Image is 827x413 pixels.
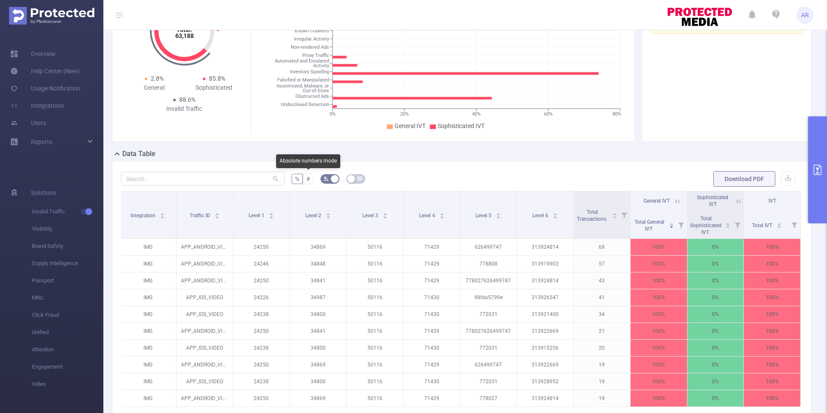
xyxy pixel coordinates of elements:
i: Filter menu [731,211,743,238]
p: 100% [744,256,800,272]
p: 0% [687,272,744,289]
span: Brand Safety [32,238,103,255]
img: Protected Media [9,7,94,25]
span: % [295,175,299,182]
tspan: Inventory Spoofing [290,69,329,75]
p: 50116 [347,340,403,356]
p: 100% [631,239,687,255]
i: icon: bg-colors [323,176,329,181]
p: 313919902 [517,256,573,272]
i: icon: caret-up [326,212,331,214]
p: 34987 [290,289,346,306]
p: 50116 [347,239,403,255]
i: icon: caret-down [439,215,444,218]
p: 71429 [404,239,460,255]
i: icon: caret-down [496,215,501,218]
p: 34848 [290,256,346,272]
i: icon: caret-down [326,215,331,218]
div: Absolute numbers mode [276,154,340,168]
p: 24250 [233,390,290,407]
p: 50116 [347,323,403,339]
i: icon: caret-up [496,212,501,214]
i: icon: caret-up [160,212,165,214]
tspan: Irregular Activity [294,36,330,42]
tspan: Non-rendered Ads [291,44,329,50]
p: APP_ANDROID_VIDEO [177,357,233,373]
p: 24250 [233,272,290,289]
p: 100% [631,289,687,306]
span: Traffic ID [190,213,211,219]
tspan: Activity [313,63,330,69]
i: icon: caret-up [669,222,674,224]
p: APP_IOS_VIDEO [177,340,233,356]
span: Click Fraud [32,307,103,324]
tspan: 20% [400,111,409,117]
p: 41 [574,289,630,306]
p: 626499747 [460,239,517,255]
a: Integrations [10,97,64,114]
span: Level 1 [249,213,266,219]
i: icon: caret-up [726,222,731,224]
span: Passport [32,272,103,289]
span: Unified [32,324,103,341]
p: 34841 [290,323,346,339]
p: 313924814 [517,272,573,289]
span: Supply Intelligence [32,255,103,272]
span: 85.8% [209,75,225,82]
div: Sort [439,212,445,217]
p: 313915256 [517,340,573,356]
p: APP_ANDROID_VIDEO [177,272,233,289]
p: APP_ANDROID_VIDEO [177,323,233,339]
tspan: Incentivized, Malware, or [277,83,329,89]
p: 100% [744,340,800,356]
span: MRC [32,289,103,307]
p: 313921400 [517,306,573,322]
p: 21 [574,323,630,339]
p: APP_IOS_VIDEO [177,306,233,322]
p: APP_IOS_VIDEO [177,373,233,390]
p: 772031 [460,373,517,390]
p: 50116 [347,306,403,322]
span: Invalid Traffic [32,203,103,220]
p: APP_ANDROID_VIDEO [177,239,233,255]
p: 100% [631,390,687,407]
p: 626499747 [460,357,517,373]
tspan: Out-of-Store [303,88,329,94]
p: 24250 [233,357,290,373]
p: 34 [574,306,630,322]
tspan: Known Crawlers [295,28,329,34]
p: 71429 [404,272,460,289]
i: icon: caret-up [553,212,558,214]
i: icon: caret-down [612,215,617,218]
p: 313926547 [517,289,573,306]
span: Total Transactions [577,209,608,222]
span: Level 4 [419,213,436,219]
p: 50116 [347,256,403,272]
span: Sophisticated IVT [438,122,485,129]
p: IMG [120,357,176,373]
tspan: Obstructed Ads [295,94,329,100]
i: icon: caret-up [777,222,781,224]
div: Sort [612,212,617,217]
p: 100% [631,340,687,356]
div: Sort [382,212,388,217]
p: 50116 [347,390,403,407]
i: icon: caret-up [215,212,220,214]
p: 100% [744,289,800,306]
span: IVT [768,198,776,204]
p: 778027 [460,390,517,407]
div: Sort [725,222,731,227]
p: 100% [631,323,687,339]
p: 71429 [404,256,460,272]
p: 313924814 [517,239,573,255]
i: icon: caret-down [269,215,274,218]
span: # [306,175,310,182]
div: Sort [160,212,165,217]
tspan: Automated and Emulated [275,59,329,64]
button: Download PDF [713,171,775,187]
p: 50116 [347,289,403,306]
p: 313922669 [517,357,573,373]
span: Total General IVT [634,219,664,232]
p: 100% [631,373,687,390]
p: 34841 [290,272,346,289]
